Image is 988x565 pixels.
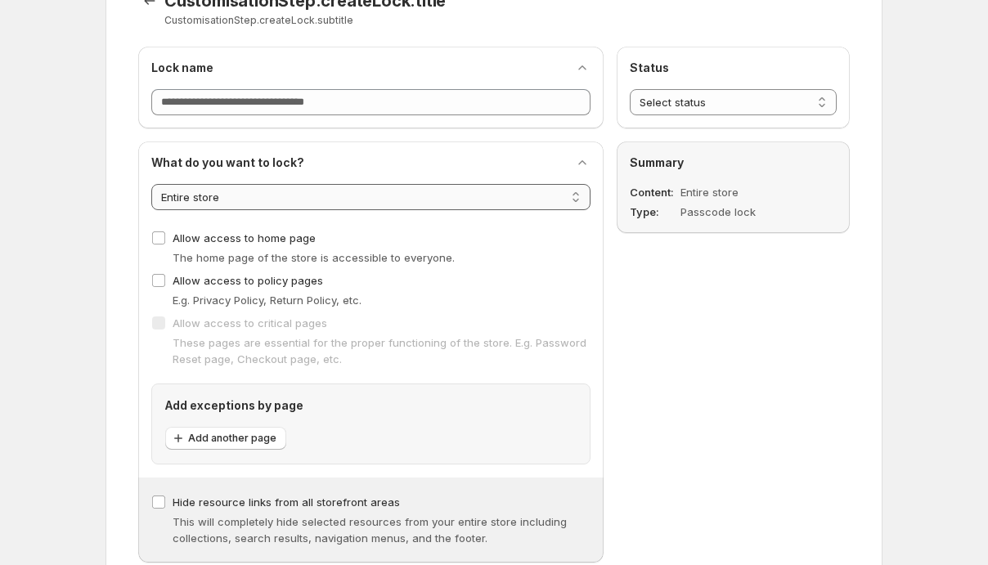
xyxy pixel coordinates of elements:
[680,184,794,200] dd: Entire store
[173,294,362,307] span: E.g. Privacy Policy, Return Policy, etc.
[173,336,586,365] span: These pages are essential for the proper functioning of the store. E.g. Password Reset page, Chec...
[680,204,794,220] dd: Passcode lock
[630,155,837,171] h2: Summary
[630,204,677,220] dt: Type :
[173,495,400,509] span: Hide resource links from all storefront areas
[173,231,316,244] span: Allow access to home page
[173,515,567,545] span: This will completely hide selected resources from your entire store including collections, search...
[630,60,837,76] h2: Status
[151,60,213,76] h2: Lock name
[164,14,644,27] p: CustomisationStep.createLock.subtitle
[188,432,276,445] span: Add another page
[165,397,577,414] h2: Add exceptions by page
[630,184,677,200] dt: Content :
[173,251,455,264] span: The home page of the store is accessible to everyone.
[165,427,286,450] button: Add another page
[173,274,323,287] span: Allow access to policy pages
[151,155,304,171] h2: What do you want to lock?
[173,316,327,330] span: Allow access to critical pages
